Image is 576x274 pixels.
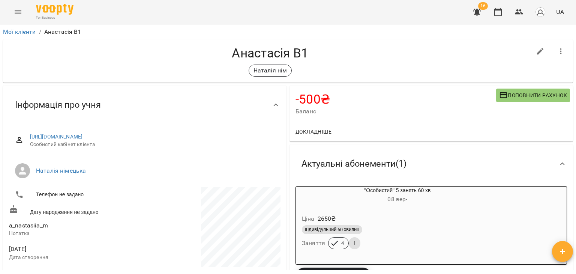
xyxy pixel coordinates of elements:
[7,203,145,217] div: Дату народження не задано
[44,27,81,36] p: Анастасія В1
[387,196,407,203] span: 08 вер -
[9,187,143,202] li: Телефон не задано
[9,230,143,237] p: Нотатка
[39,27,41,36] li: /
[249,65,292,77] div: Наталія нім
[36,167,86,174] a: Наталія німецька
[30,134,83,140] a: [URL][DOMAIN_NAME]
[30,141,274,148] span: Особистий кабінет клієнта
[3,27,573,36] nav: breadcrumb
[296,187,499,205] div: "Особистий" 5 занять 60 хв
[253,66,287,75] p: Наталія нім
[535,7,546,17] img: avatar_s.png
[289,145,573,183] div: Актуальні абонементи(1)
[296,187,499,258] button: "Особистий" 5 занять 60 хв08 вер- Ціна2650₴Індивідульний 60 хвилинЗаняття41
[302,238,325,248] h6: Заняття
[292,125,334,139] button: Докладніше
[301,158,406,170] span: Актуальні абонементи ( 1 )
[9,3,27,21] button: Menu
[499,91,567,100] span: Поповнити рахунок
[318,214,336,223] p: 2650 ₴
[478,2,488,10] span: 16
[302,214,315,224] h6: Ціна
[9,254,143,261] p: Дата створення
[349,240,360,247] span: 1
[295,127,331,136] span: Докладніше
[556,8,564,16] span: UA
[9,222,48,229] span: a_nastasiia_m
[36,15,73,20] span: For Business
[496,89,570,102] button: Поповнити рахунок
[9,245,143,254] span: [DATE]
[553,5,567,19] button: UA
[3,28,36,35] a: Мої клієнти
[36,4,73,15] img: Voopty Logo
[15,99,101,111] span: Інформація про учня
[337,240,348,247] span: 4
[302,226,362,233] span: Індивідульний 60 хвилин
[9,45,531,61] h4: Анастасія В1
[295,107,496,116] span: Баланс
[3,86,286,124] div: Інформація про учня
[295,92,496,107] h4: -500 ₴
